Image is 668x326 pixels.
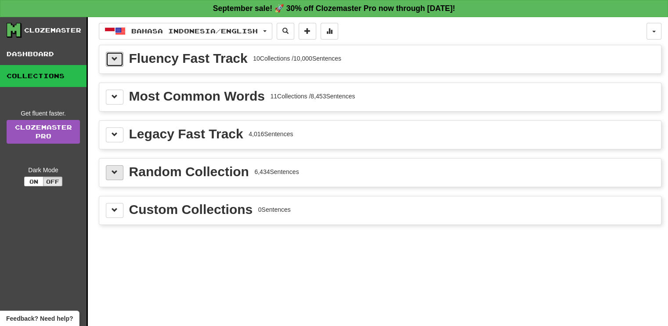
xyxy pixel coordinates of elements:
[249,130,293,138] div: 4,016 Sentences
[7,166,80,174] div: Dark Mode
[129,52,248,65] div: Fluency Fast Track
[129,90,265,103] div: Most Common Words
[321,23,338,40] button: More stats
[6,314,73,323] span: Open feedback widget
[99,23,272,40] button: Bahasa Indonesia/English
[7,120,80,144] a: ClozemasterPro
[129,203,253,216] div: Custom Collections
[258,205,291,214] div: 0 Sentences
[24,26,81,35] div: Clozemaster
[24,177,43,186] button: On
[253,54,341,63] div: 10 Collections / 10,000 Sentences
[129,165,249,178] div: Random Collection
[131,27,258,35] span: Bahasa Indonesia / English
[254,167,299,176] div: 6,434 Sentences
[43,177,62,186] button: Off
[299,23,316,40] button: Add sentence to collection
[7,109,80,118] div: Get fluent faster.
[270,92,355,101] div: 11 Collections / 8,453 Sentences
[213,4,455,13] strong: September sale! 🚀 30% off Clozemaster Pro now through [DATE]!
[277,23,294,40] button: Search sentences
[129,127,243,141] div: Legacy Fast Track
